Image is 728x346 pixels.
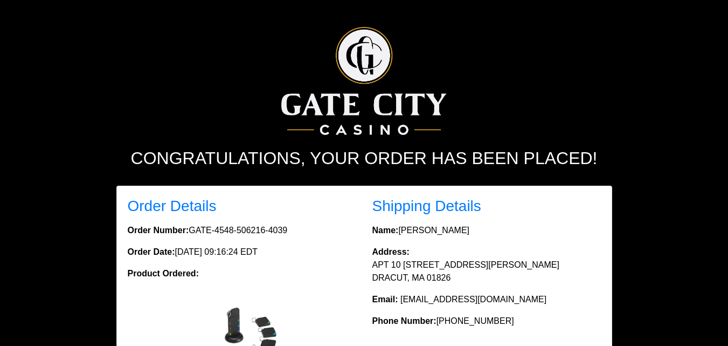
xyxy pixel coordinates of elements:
[372,197,601,215] h3: Shipping Details
[128,269,199,278] strong: Product Ordered:
[372,295,398,304] strong: Email:
[65,148,663,168] h2: Congratulations, your order has been placed!
[372,246,601,284] p: APT 10 [STREET_ADDRESS][PERSON_NAME] DRACUT, MA 01826
[128,197,356,215] h3: Order Details
[372,293,601,306] p: [EMAIL_ADDRESS][DOMAIN_NAME]
[128,246,356,259] p: [DATE] 09:16:24 EDT
[372,224,601,237] p: [PERSON_NAME]
[281,27,447,135] img: Logo
[372,315,601,328] p: [PHONE_NUMBER]
[128,226,189,235] strong: Order Number:
[372,226,399,235] strong: Name:
[372,247,410,256] strong: Address:
[128,247,175,256] strong: Order Date:
[128,224,356,237] p: GATE-4548-506216-4039
[372,316,436,325] strong: Phone Number:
